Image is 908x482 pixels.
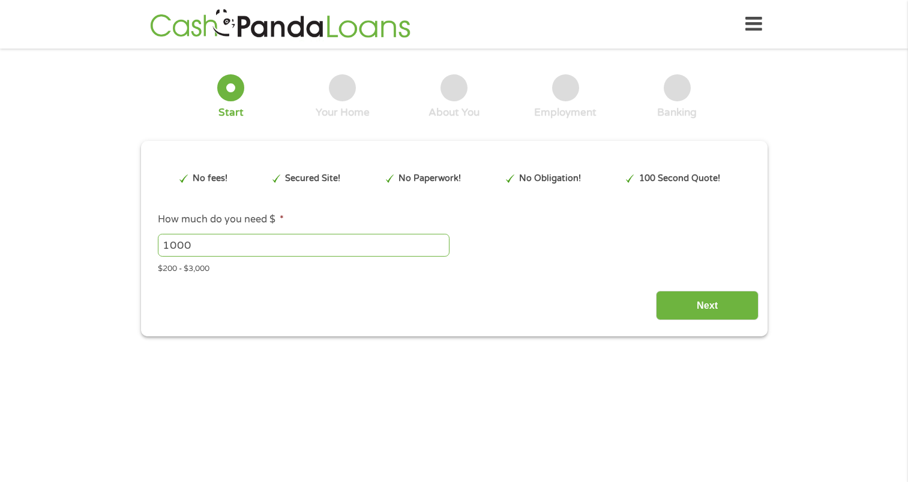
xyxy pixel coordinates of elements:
[285,172,340,185] p: Secured Site!
[218,106,244,119] div: Start
[639,172,720,185] p: 100 Second Quote!
[158,259,750,275] div: $200 - $3,000
[398,172,461,185] p: No Paperwork!
[428,106,480,119] div: About You
[534,106,597,119] div: Employment
[519,172,581,185] p: No Obligation!
[656,291,759,320] input: Next
[657,106,697,119] div: Banking
[193,172,227,185] p: No fees!
[316,106,370,119] div: Your Home
[158,213,284,226] label: How much do you need $
[146,7,414,41] img: GetLoanNow Logo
